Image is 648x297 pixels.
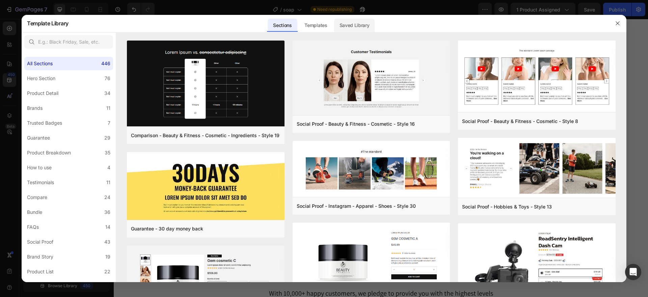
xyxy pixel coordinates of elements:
div: How to use [27,164,52,172]
div: 34 [104,89,110,97]
p: Turmeric Extract [280,51,396,60]
div: Social Proof - Beauty & Fitness - Cosmetic - Style 16 [297,120,415,128]
img: g30.png [127,152,285,221]
div: Guarantee [27,134,50,142]
div: Open Intercom Messenger [625,264,641,280]
div: 24 [104,193,110,201]
img: sp8.png [458,41,616,114]
div: 11 [106,178,110,187]
div: 76 [105,74,110,82]
div: Comparison - Beauty & Fitness - Cosmetic - Ingredients - Style 19 [131,131,279,140]
div: 7 [108,119,110,127]
div: 35 [105,149,110,157]
div: Testimonials [27,178,54,187]
div: Social Proof [27,238,53,246]
div: Compare [27,193,47,201]
img: gempages_581714596532847348-280ed3da-2ce0-4688-a00b-547722ef90d5.jpg [405,50,452,97]
div: 36 [104,208,110,216]
img: gempages_581714596532847348-ea6a6789-9993-4f19-949e-eb0ea1b69041.png [244,145,291,192]
div: 11 [106,104,110,112]
img: c19.png [127,41,285,128]
div: Trusted Badges [27,119,62,127]
p: Provides antioxidant and anti-inflammatory properties for a calmer, radiant complexion [280,65,396,89]
img: sp16.png [293,41,450,117]
img: sp30.png [293,141,450,199]
div: Social Proof - Hobbies & Toys - Style 13 [462,203,552,211]
div: Product Breakdown [27,149,71,157]
div: Saved Library [334,19,375,32]
div: 14 [105,223,110,231]
p: With 10,000+ happy customers, we pledge to provide you with the highest levels of value, quality,... [155,270,380,296]
div: 43 [104,238,110,246]
p: Gently brightens skin and helps even out the appearance of dark spots [77,65,193,81]
div: 22 [104,268,110,276]
div: 19 [105,253,110,261]
div: Brands [27,104,43,112]
div: All Sections [27,59,53,68]
div: Templates [299,19,332,32]
div: Brand Story [27,253,53,261]
div: Hero Section [27,74,55,82]
div: Bundle [27,208,42,216]
div: 29 [104,134,110,142]
input: E.g.: Black Friday, Sale, etc. [24,35,113,49]
div: Product Detail [27,89,58,97]
div: 4 [107,164,110,172]
img: gempages_581714596532847348-a93fe6a1-2620-44be-a307-fefdffdfca68.jpg [202,50,249,97]
div: 446 [101,59,110,68]
h2: Template Library [27,15,69,32]
h2: 30-Day Money-Back Guarantee [154,205,380,240]
div: FAQs [27,223,39,231]
div: Sections [268,19,297,32]
div: Product List [27,268,54,276]
div: Guarantee - 30 day money back [131,225,203,233]
div: Social Proof - Beauty & Fitness - Cosmetic - Style 8 [462,117,578,125]
p: Deeply moisturizes and restores skin's natural barrier. [280,3,396,19]
div: Social Proof - Instagram - Apparel - Shoes - Style 30 [297,202,416,210]
p: If you are not 100% satisfied with your purchase, then you may return your order for a full refun... [155,244,380,261]
p: [MEDICAL_DATA] [77,51,193,60]
img: sp13.png [458,138,616,199]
